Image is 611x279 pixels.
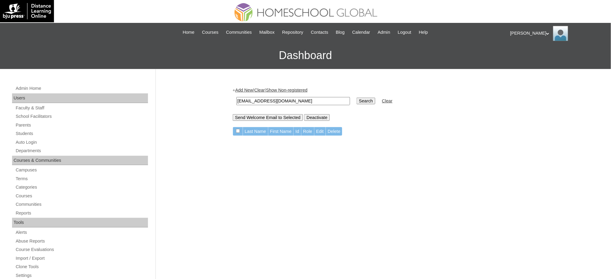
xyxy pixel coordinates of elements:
[235,88,253,92] a: Add New
[15,255,148,262] a: Import / Export
[15,209,148,217] a: Reports
[226,29,252,36] span: Communities
[398,29,411,36] span: Logout
[395,29,414,36] a: Logout
[510,26,605,41] div: [PERSON_NAME]
[3,3,51,19] img: logo-white.png
[357,98,375,104] input: Search
[233,87,531,121] div: + | |
[202,29,219,36] span: Courses
[314,127,326,136] td: Edit
[333,29,348,36] a: Blog
[12,218,148,227] div: Tools
[15,85,148,92] a: Admin Home
[304,114,330,121] input: Deactivate
[15,183,148,191] a: Categories
[15,246,148,253] a: Course Evaluations
[279,29,306,36] a: Repository
[15,192,148,200] a: Courses
[199,29,222,36] a: Courses
[257,29,278,36] a: Mailbox
[180,29,197,36] a: Home
[15,175,148,183] a: Terms
[236,97,350,105] input: Search
[282,29,303,36] span: Repository
[301,127,314,136] td: Role
[15,121,148,129] a: Parents
[553,26,568,41] img: Ariane Ebuen
[15,229,148,236] a: Alerts
[15,263,148,271] a: Clone Tools
[336,29,345,36] span: Blog
[308,29,331,36] a: Contacts
[223,29,255,36] a: Communities
[15,113,148,120] a: School Facilitators
[382,99,392,103] a: Clear
[268,127,294,136] td: First Name
[15,237,148,245] a: Abuse Reports
[15,166,148,174] a: Campuses
[12,93,148,103] div: Users
[254,88,265,92] a: Clear
[416,29,431,36] a: Help
[294,127,301,136] td: Id
[183,29,194,36] span: Home
[15,104,148,112] a: Faculty & Staff
[15,130,148,137] a: Students
[326,127,342,136] td: Delete
[15,139,148,146] a: Auto Login
[375,29,393,36] a: Admin
[3,42,608,69] h3: Dashboard
[352,29,370,36] span: Calendar
[378,29,390,36] span: Admin
[15,147,148,155] a: Departments
[311,29,328,36] span: Contacts
[349,29,373,36] a: Calendar
[12,156,148,165] div: Courses & Communities
[15,201,148,208] a: Communities
[260,29,275,36] span: Mailbox
[419,29,428,36] span: Help
[266,88,308,92] a: Show Non-registered
[243,127,268,136] td: Last Name
[233,114,303,121] input: Send Welcome Email to Selected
